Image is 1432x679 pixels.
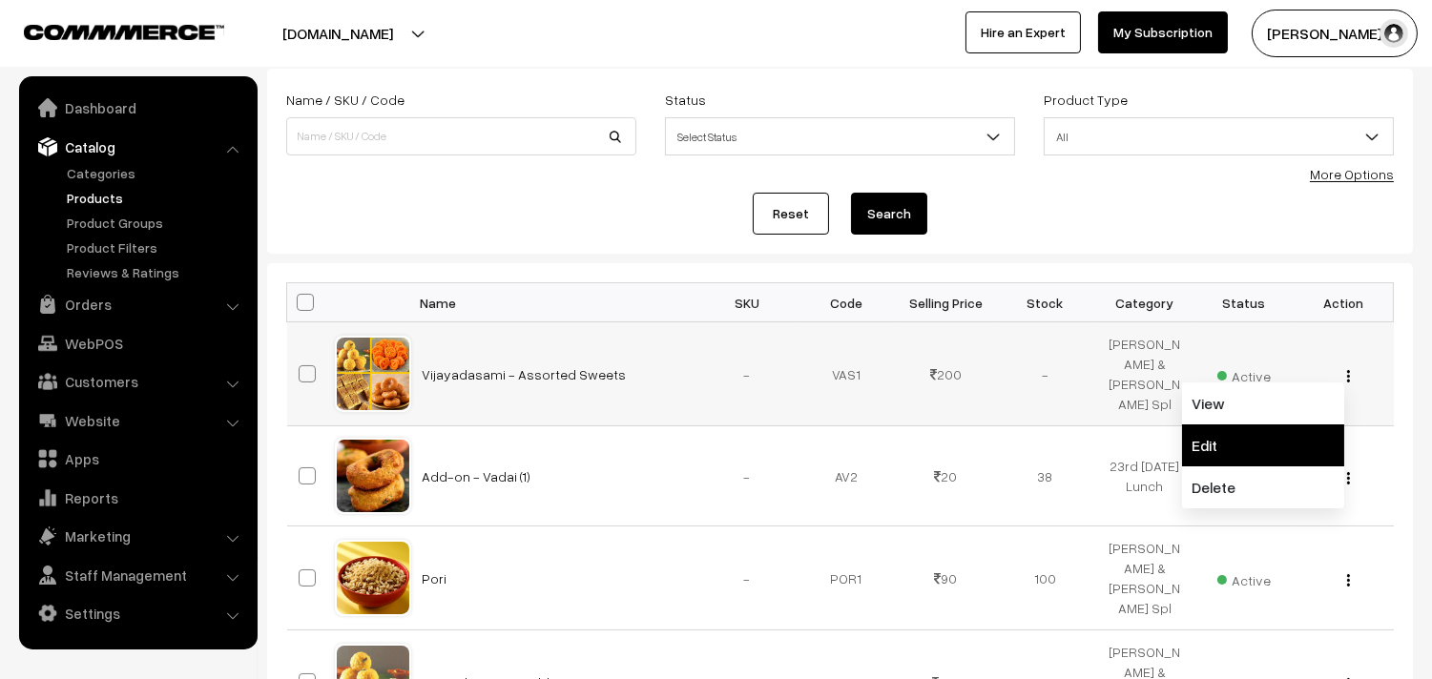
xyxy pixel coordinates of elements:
img: COMMMERCE [24,25,224,39]
label: Name / SKU / Code [286,90,405,110]
a: Apps [24,442,251,476]
span: All [1045,120,1393,154]
a: Pori [423,570,447,586]
a: Reset [753,193,829,235]
a: Product Groups [62,213,251,233]
td: 200 [896,322,995,426]
td: - [697,322,797,426]
a: Hire an Expert [965,11,1081,53]
a: Reports [24,481,251,515]
th: Name [411,283,697,322]
input: Name / SKU / Code [286,117,636,155]
th: Category [1095,283,1194,322]
span: All [1044,117,1394,155]
td: 23rd [DATE] Lunch [1095,426,1194,526]
a: Marketing [24,519,251,553]
th: Status [1194,283,1294,322]
a: Delete [1182,466,1344,508]
td: VAS1 [797,322,896,426]
th: Selling Price [896,283,995,322]
img: user [1380,19,1408,48]
span: Active [1217,361,1271,386]
button: [DOMAIN_NAME] [216,10,460,57]
td: POR1 [797,526,896,630]
a: Staff Management [24,558,251,592]
a: Dashboard [24,91,251,125]
img: Menu [1347,574,1350,586]
a: Website [24,403,251,438]
a: COMMMERCE [24,19,191,42]
td: - [697,526,797,630]
a: Orders [24,287,251,321]
a: Categories [62,163,251,183]
span: Active [1217,566,1271,590]
a: Settings [24,596,251,630]
th: Code [797,283,896,322]
a: Reviews & Ratings [62,262,251,282]
th: Stock [995,283,1094,322]
a: Products [62,188,251,208]
button: [PERSON_NAME] s… [1252,10,1418,57]
a: Add-on - Vadai (1) [423,468,531,484]
td: 38 [995,426,1094,526]
a: My Subscription [1098,11,1228,53]
th: SKU [697,283,797,322]
img: Menu [1347,370,1350,382]
span: Select Status [666,120,1014,154]
span: Select Status [665,117,1015,155]
td: 100 [995,526,1094,630]
td: - [697,426,797,526]
td: 90 [896,526,995,630]
td: - [995,322,1094,426]
a: WebPOS [24,326,251,360]
td: [PERSON_NAME] & [PERSON_NAME] Spl [1095,526,1194,630]
a: Catalog [24,130,251,164]
td: 20 [896,426,995,526]
td: AV2 [797,426,896,526]
label: Product Type [1044,90,1128,110]
label: Status [665,90,706,110]
button: Search [851,193,927,235]
th: Action [1294,283,1393,322]
td: [PERSON_NAME] & [PERSON_NAME] Spl [1095,322,1194,426]
a: Product Filters [62,237,251,257]
a: Edit [1182,424,1344,466]
a: More Options [1310,166,1394,182]
a: Customers [24,364,251,399]
img: Menu [1347,472,1350,484]
a: View [1182,382,1344,424]
a: Vijayadasami - Assorted Sweets [423,366,627,382]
